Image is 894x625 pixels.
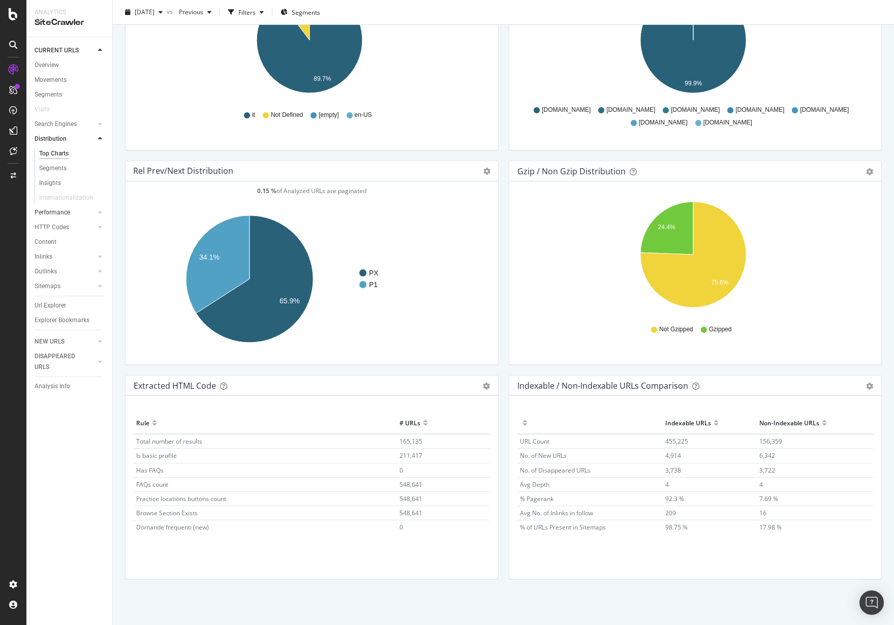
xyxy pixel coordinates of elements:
[35,89,105,100] a: Segments
[685,80,702,87] text: 99.9%
[35,266,95,277] a: Outlinks
[399,466,403,475] span: 0
[658,224,675,231] text: 24.4%
[39,163,67,174] div: Segments
[671,106,720,114] span: [DOMAIN_NAME]
[355,111,372,119] span: en-US
[759,437,782,446] span: 156,359
[520,523,606,532] span: % of URLs Present in Sitemaps
[35,300,66,311] div: Url Explorer
[280,297,300,305] text: 65.9%
[35,222,95,233] a: HTTP Codes
[703,118,752,127] span: [DOMAIN_NAME]
[665,494,684,503] span: 92.3 %
[135,8,155,16] span: 2025 Sep. 19th
[35,266,57,277] div: Outlinks
[136,451,177,460] span: Is basic profile
[800,106,849,114] span: [DOMAIN_NAME]
[399,494,422,503] span: 548,641
[35,60,59,71] div: Overview
[520,466,591,475] span: No. of Disappeared URLs
[35,281,95,292] a: Sitemaps
[866,168,873,175] div: gear
[136,509,198,517] span: Browse Section Exists
[35,8,104,17] div: Analytics
[35,252,95,262] a: Inlinks
[399,509,422,517] span: 548,641
[709,325,732,334] span: Gzipped
[483,168,490,175] i: Options
[35,60,105,71] a: Overview
[39,178,61,189] div: Insights
[665,480,669,489] span: 4
[759,494,778,503] span: 7.69 %
[319,111,338,119] span: [empty]
[639,118,688,127] span: [DOMAIN_NAME]
[175,8,203,16] span: Previous
[665,466,681,475] span: 3,738
[759,415,819,431] div: Non-Indexable URLs
[271,111,303,119] span: Not Defined
[121,4,167,20] button: [DATE]
[136,415,149,431] div: Rule
[136,480,168,489] span: FAQs count
[369,280,378,289] text: P1
[520,494,553,503] span: % Pagerank
[859,590,884,615] div: Open Intercom Messenger
[39,193,93,203] div: Internationalization
[711,279,728,286] text: 75.6%
[517,166,626,176] div: Gzip / Non Gzip Distribution
[665,415,711,431] div: Indexable URLs
[224,4,268,20] button: Filters
[35,315,105,326] a: Explorer Bookmarks
[659,325,693,334] span: Not Gzipped
[35,104,50,115] div: Visits
[517,198,870,316] div: A chart.
[35,281,60,292] div: Sitemaps
[35,237,105,247] a: Content
[606,106,655,114] span: [DOMAIN_NAME]
[520,480,549,489] span: Avg Depth
[35,237,56,247] div: Content
[866,383,873,390] div: gear
[39,163,105,174] a: Segments
[35,252,52,262] div: Inlinks
[136,437,202,446] span: Total number of results
[35,75,67,85] div: Movements
[35,134,67,144] div: Distribution
[399,523,403,532] span: 0
[136,466,164,475] span: Has FAQs
[252,111,255,119] span: it
[520,509,593,517] span: Avg No. of Inlinks in follow
[35,45,79,56] div: CURRENT URLS
[517,381,688,391] div: Indexable / Non-Indexable URLs Comparison
[39,178,105,189] a: Insights
[39,148,69,159] div: Top Charts
[35,381,70,392] div: Analysis Info
[35,17,104,28] div: SiteCrawler
[665,451,681,460] span: 4,914
[35,45,95,56] a: CURRENT URLS
[369,269,379,277] text: PX
[35,351,95,372] a: DISAPPEARED URLS
[175,4,215,20] button: Previous
[35,336,65,347] div: NEW URLS
[35,207,95,218] a: Performance
[39,193,103,203] a: Internationalization
[759,480,763,489] span: 4
[665,437,688,446] span: 455,225
[35,300,105,311] a: Url Explorer
[520,451,567,460] span: No. of New URLs
[759,509,766,517] span: 16
[133,164,233,178] h4: Rel Prev/Next distribution
[735,106,784,114] span: [DOMAIN_NAME]
[136,494,226,503] span: Practice locations buttons count
[35,207,70,218] div: Performance
[399,480,422,489] span: 548,641
[35,351,86,372] div: DISAPPEARED URLS
[542,106,591,114] span: [DOMAIN_NAME]
[35,104,60,115] a: Visits
[665,523,688,532] span: 98.75 %
[136,523,209,532] span: Domande frequenti (new)
[520,437,549,446] span: URL Count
